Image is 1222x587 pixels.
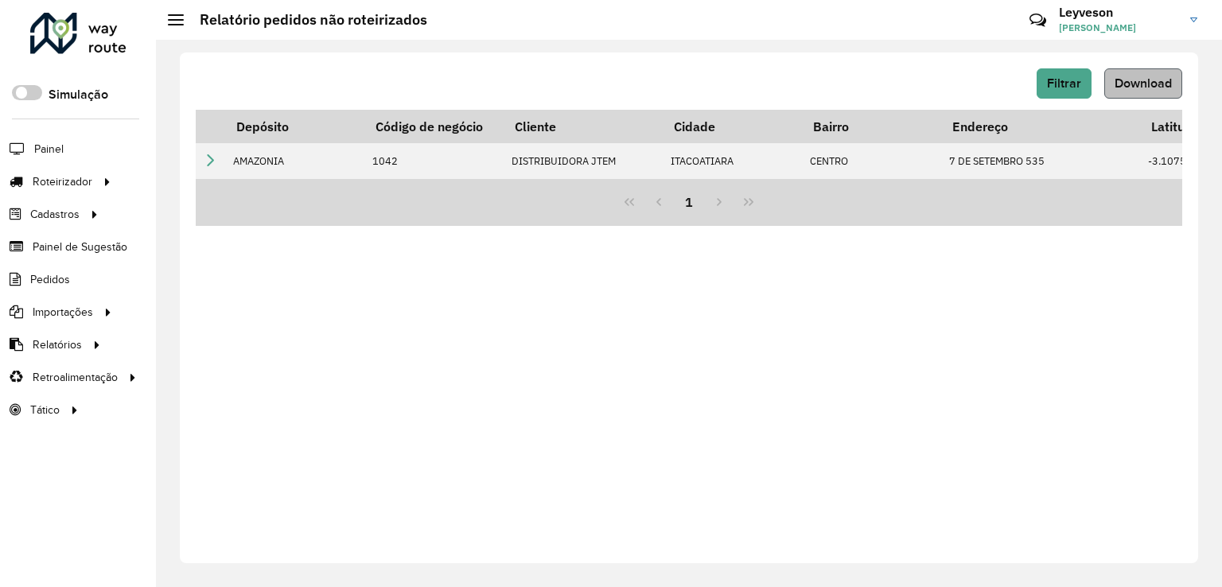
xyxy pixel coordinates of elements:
label: Simulação [49,85,108,104]
td: AMAZONIA [225,143,364,179]
button: Download [1104,68,1182,99]
span: Relatórios [33,336,82,353]
th: Bairro [802,110,941,143]
span: Pedidos [30,271,70,288]
span: [PERSON_NAME] [1059,21,1178,35]
h3: Leyveson [1059,5,1178,20]
td: CENTRO [802,143,941,179]
td: 1042 [364,143,504,179]
a: Contato Rápido [1021,3,1055,37]
td: DISTRIBUIDORA JTEM [504,143,663,179]
th: Depósito [225,110,364,143]
th: Código de negócio [364,110,504,143]
button: 1 [674,187,704,217]
span: Cadastros [30,206,80,223]
span: Importações [33,304,93,321]
td: ITACOATIARA [663,143,802,179]
button: Filtrar [1037,68,1092,99]
span: Download [1115,76,1172,90]
span: Painel de Sugestão [33,239,127,255]
span: Filtrar [1047,76,1081,90]
th: Endereço [941,110,1140,143]
span: Painel [34,141,64,157]
span: Tático [30,402,60,418]
h2: Relatório pedidos não roteirizados [184,11,427,29]
span: Retroalimentação [33,369,118,386]
span: Roteirizador [33,173,92,190]
td: 7 DE SETEMBRO 535 [941,143,1140,179]
th: Cliente [504,110,663,143]
th: Cidade [663,110,802,143]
